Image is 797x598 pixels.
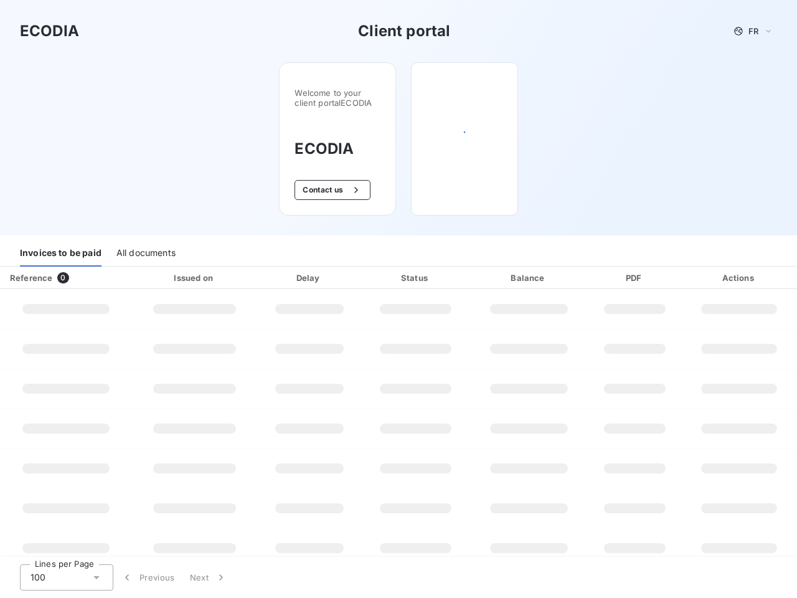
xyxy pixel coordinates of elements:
button: Previous [113,564,182,591]
h3: ECODIA [295,138,380,160]
button: Next [182,564,235,591]
button: Contact us [295,180,370,200]
span: Welcome to your client portal ECODIA [295,88,380,108]
div: Actions [684,272,795,284]
span: 100 [31,571,45,584]
div: All documents [116,240,176,267]
div: Invoices to be paid [20,240,101,267]
span: 0 [57,272,68,283]
span: FR [748,26,758,36]
h3: Client portal [358,20,450,42]
div: Issued on [134,272,255,284]
div: Balance [473,272,586,284]
div: PDF [590,272,679,284]
div: Reference [10,273,52,283]
div: Delay [260,272,359,284]
div: Status [364,272,467,284]
h3: ECODIA [20,20,79,42]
